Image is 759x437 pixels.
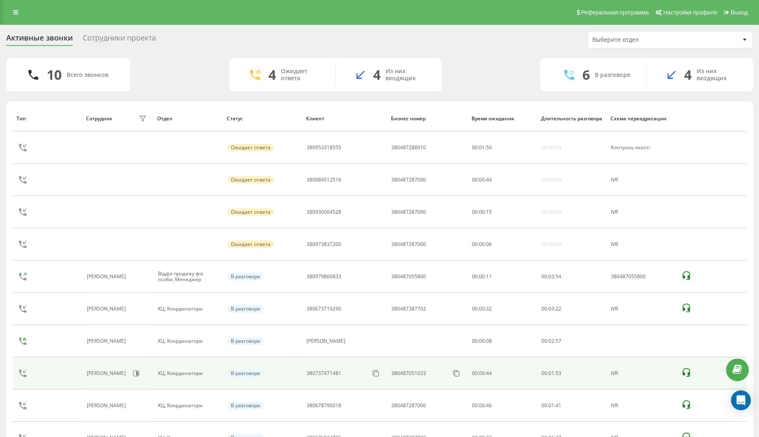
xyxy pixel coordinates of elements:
span: 00 [541,402,547,409]
span: 57 [555,337,561,344]
div: Длительность разговора [541,116,603,122]
div: 10 [47,67,62,83]
div: Отдел [157,116,219,122]
div: Відділ продажу фіз особи, Менеджер [158,271,218,283]
div: 00:00:00 [541,177,561,183]
div: Статус [227,116,298,122]
div: 380973837200 [306,241,341,247]
span: 53 [555,370,561,377]
div: Тип [17,116,78,122]
div: 380487287000 [391,403,426,408]
span: 01 [548,370,554,377]
div: 380487387702 [391,306,426,312]
div: 00:00:32 [472,306,532,312]
div: Ожидает ответа [227,144,274,151]
div: [PERSON_NAME] [87,370,128,376]
span: 00 [541,273,547,280]
span: Реферальная программа [581,9,649,16]
div: Схема переадресации [611,116,673,122]
div: Активные звонки [6,33,73,46]
div: Ожидает ответа [281,68,323,82]
div: : : [472,145,492,150]
span: 00 [541,305,547,312]
span: 00 [479,208,485,215]
div: 4 [684,67,692,83]
div: 380953318555 [306,145,341,150]
span: 01 [479,144,485,151]
div: 00:00:00 [541,241,561,247]
span: 41 [555,402,561,409]
div: : : [541,403,561,408]
span: 03 [548,273,554,280]
span: 54 [555,273,561,280]
div: : : [472,241,492,247]
div: IVR [611,209,672,215]
div: [PERSON_NAME] [87,306,128,312]
span: 02 [548,337,554,344]
div: 380487287000 [391,241,426,247]
span: Настройки профиля [663,9,717,16]
div: Ожидает ответа [227,208,274,216]
div: 00:00:08 [472,338,532,344]
div: 00:00:44 [472,370,532,376]
div: В разговоре [227,305,263,313]
div: : : [472,177,492,183]
span: 00 [479,176,485,183]
div: В разговоре [595,72,630,79]
span: 15 [486,208,492,215]
div: 4 [373,67,381,83]
div: Ожидает ответа [227,176,274,184]
div: : : [541,306,561,312]
div: Из них входящих [697,68,740,82]
div: 6 [582,67,590,83]
span: 03 [548,305,554,312]
div: IVR [611,177,672,183]
div: КЦ, Координатори [158,370,218,376]
div: 380487051033 [391,370,426,376]
div: IVR [611,306,672,312]
div: Всего звонков [67,72,108,79]
div: Сотрудник [86,116,113,122]
div: 4 [268,67,276,83]
div: 00:00:00 [541,209,561,215]
div: 380673719290 [306,306,341,312]
span: 01 [548,402,554,409]
div: IVR [611,370,672,376]
div: : : [541,338,561,344]
div: Время ожидания [472,116,533,122]
div: 380979800833 [306,274,341,279]
span: 00 [472,176,478,183]
div: [PERSON_NAME] [87,403,128,408]
div: IVR [611,241,672,247]
div: 380684512516 [306,177,341,183]
span: 00 [472,144,478,151]
div: В разговоре [227,370,263,377]
span: 06 [486,241,492,248]
div: Бизнес номер [391,116,464,122]
div: 380930004528 [306,209,341,215]
div: Выберите отдел [592,36,691,43]
div: : : [541,274,561,279]
div: КЦ, Координатори [158,306,218,312]
span: Выход [730,9,748,16]
div: Ожидает ответа [227,241,274,248]
span: 00 [472,208,478,215]
div: [PERSON_NAME] [87,338,128,344]
div: : : [541,370,561,376]
span: 00 [479,241,485,248]
div: 380737471481 [306,370,341,376]
span: 00 [541,370,547,377]
span: 00 [472,241,478,248]
div: Сотрудники проекта [83,33,156,46]
div: КЦ, Координатори [158,338,218,344]
div: Из них входящих [385,68,429,82]
div: В разговоре [227,402,263,409]
div: 380487288910 [391,145,426,150]
div: Open Intercom Messenger [731,390,751,410]
div: КЦ, Координатори [158,403,218,408]
div: 380487055800 [391,274,426,279]
div: : : [472,209,492,215]
div: Контроль якості [611,145,672,150]
div: 380487055800 [611,274,672,279]
div: 380487287000 [391,177,426,183]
